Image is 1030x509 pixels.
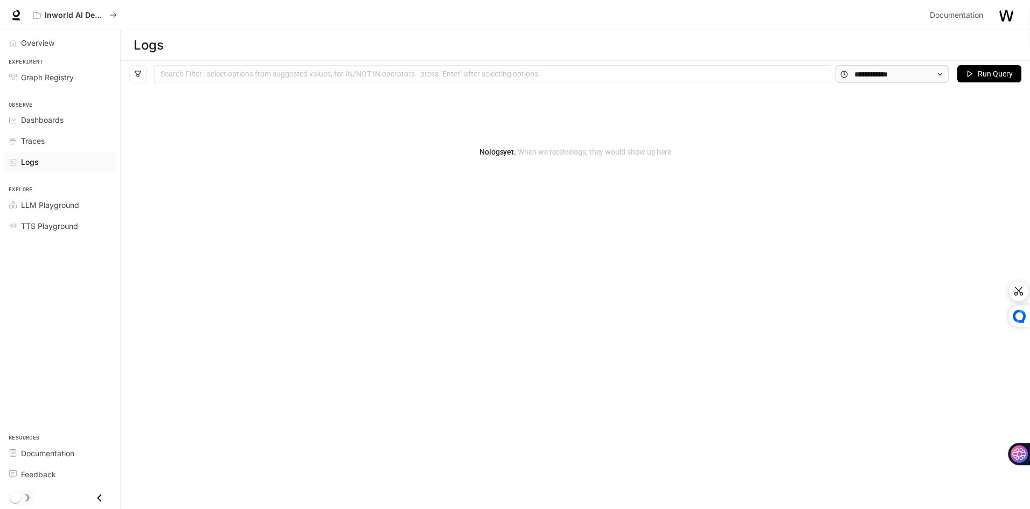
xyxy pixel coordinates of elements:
span: Logs [21,156,39,168]
span: Overview [21,37,54,48]
h1: Logs [134,34,163,56]
a: Traces [4,131,116,150]
a: Dashboards [4,110,116,129]
button: User avatar [996,4,1017,26]
img: User avatar [999,8,1014,23]
a: Overview [4,33,116,52]
button: Close drawer [87,487,112,509]
span: Dark mode toggle [10,491,20,503]
span: Documentation [21,448,74,459]
a: Documentation [4,444,116,463]
article: No logs yet. [479,146,671,158]
a: Logs [4,152,116,171]
span: Traces [21,135,45,147]
button: Run Query [957,65,1021,82]
a: Documentation [925,4,991,26]
span: LLM Playground [21,199,79,211]
span: Graph Registry [21,72,74,83]
span: TTS Playground [21,220,78,232]
button: filter [129,65,147,82]
a: Feedback [4,465,116,484]
span: When we receive logs , they would show up here [516,148,671,156]
p: Inworld AI Demos [45,11,105,20]
span: Documentation [930,9,983,22]
span: Run Query [978,68,1013,80]
a: TTS Playground [4,217,116,235]
a: Graph Registry [4,68,116,87]
span: Dashboards [21,114,64,125]
span: filter [134,70,142,78]
span: Feedback [21,469,56,480]
button: All workspaces [28,4,122,26]
a: LLM Playground [4,196,116,214]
